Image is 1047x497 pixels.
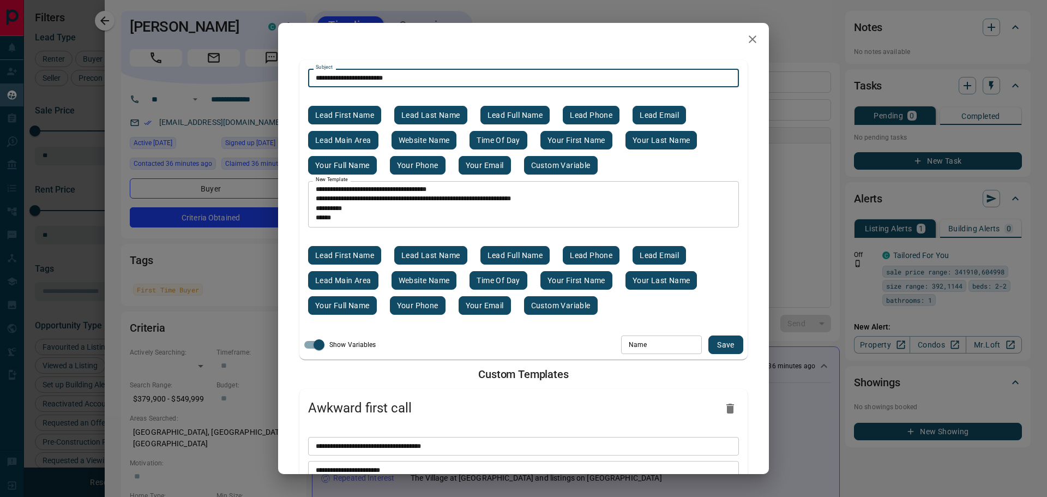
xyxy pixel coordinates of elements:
[390,296,446,315] button: Your phone
[625,271,697,290] button: Your last name
[708,336,743,354] button: save new template
[459,296,511,315] button: Your email
[524,296,598,315] button: Custom Variable
[308,131,378,149] button: Lead main area
[524,156,598,175] button: Custom Variable
[308,246,381,265] button: Lead first name
[540,271,612,290] button: Your first name
[392,131,457,149] button: Website name
[563,246,619,265] button: Lead phone
[308,400,717,417] span: Awkward first call
[329,340,376,350] span: Show Variables
[470,131,527,149] button: Time of day
[316,176,348,183] label: New Template
[633,246,686,265] button: Lead email
[291,368,756,381] h2: Custom Templates
[480,106,550,124] button: Lead full name
[540,131,612,149] button: Your first name
[308,106,381,124] button: Lead first name
[308,156,377,175] button: Your full name
[625,131,697,149] button: Your last name
[392,271,457,290] button: Website name
[459,156,511,175] button: Your email
[390,156,446,175] button: Your phone
[308,271,378,290] button: Lead main area
[308,296,377,315] button: Your full name
[470,271,527,290] button: Time of day
[633,106,686,124] button: Lead email
[316,64,333,71] label: Subject
[480,246,550,265] button: Lead full name
[394,106,467,124] button: Lead last name
[394,246,467,265] button: Lead last name
[563,106,619,124] button: Lead phone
